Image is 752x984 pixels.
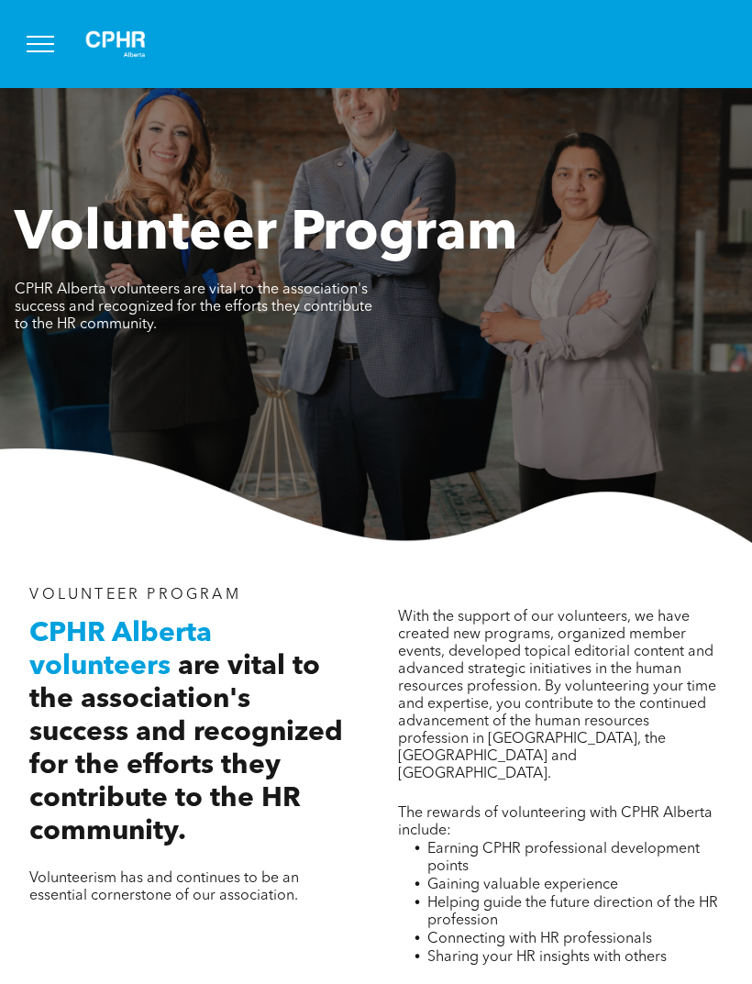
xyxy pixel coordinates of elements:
button: menu [17,20,64,68]
span: VOLUNTEER PROGRAM [29,588,240,603]
span: With the support of our volunteers, we have created new programs, organized member events, develo... [398,610,716,781]
span: Gaining valuable experience [427,878,618,892]
span: The rewards of volunteering with CPHR Alberta include: [398,806,713,838]
span: Volunteerism has and continues to be an essential cornerstone of our association. [29,871,299,903]
span: CPHR Alberta volunteers [29,620,212,680]
img: A white background with a few lines on it [70,15,161,73]
span: CPHR Alberta volunteers are vital to the association's success and recognized for the efforts the... [15,282,372,332]
span: Connecting with HR professionals [427,932,652,946]
span: Earning CPHR professional development points [427,842,700,874]
span: Sharing your HR insights with others [427,950,667,965]
span: Helping guide the future direction of the HR profession [427,896,718,928]
span: Volunteer Program [15,207,517,262]
span: are vital to the association's success and recognized for the efforts they contribute to the HR c... [29,653,343,846]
